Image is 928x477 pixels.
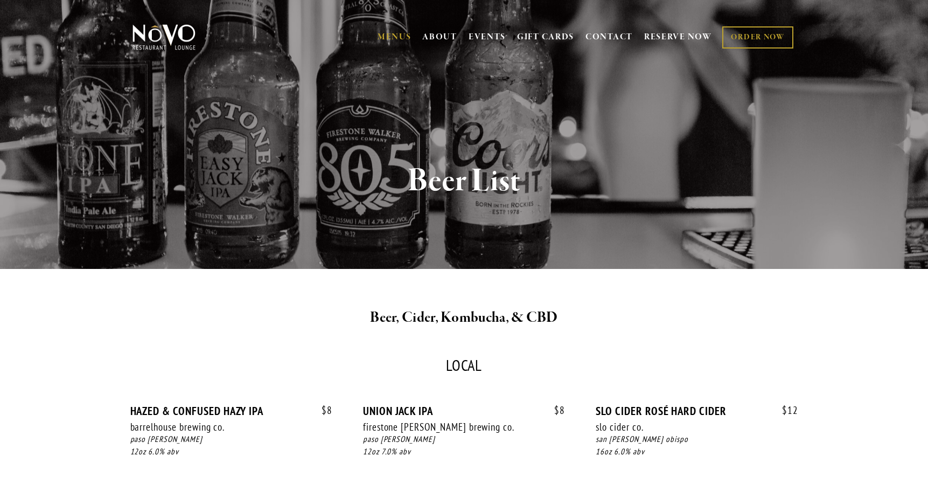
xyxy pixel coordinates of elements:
div: firestone [PERSON_NAME] brewing co. [363,420,534,434]
div: slo cider co. [596,420,767,434]
span: $ [782,404,787,417]
div: paso [PERSON_NAME] [130,433,332,446]
div: UNION JACK IPA [363,404,565,418]
a: GIFT CARDS [517,27,574,47]
div: paso [PERSON_NAME] [363,433,565,446]
a: RESERVE NOW [644,27,712,47]
div: 12oz 7.0% abv [363,446,565,458]
span: 12 [771,404,798,417]
h1: Beer List [150,164,778,199]
a: ABOUT [422,32,457,43]
span: $ [554,404,560,417]
span: 8 [543,404,565,417]
a: EVENTS [469,32,506,43]
a: MENUS [378,32,411,43]
div: SLO CIDER ROSÉ HARD CIDER [596,404,798,418]
div: barrelhouse brewing co. [130,420,302,434]
div: san [PERSON_NAME] obispo [596,433,798,446]
a: CONTACT [585,27,633,47]
div: HAZED & CONFUSED HAZY IPA [130,404,332,418]
span: 8 [311,404,332,417]
a: ORDER NOW [722,26,793,49]
div: 16oz 6.0% abv [596,446,798,458]
div: LOCAL [130,358,798,374]
div: 12oz 6.0% abv [130,446,332,458]
h2: Beer, Cider, Kombucha, & CBD [150,307,778,329]
span: $ [322,404,327,417]
img: Novo Restaurant &amp; Lounge [130,24,198,51]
